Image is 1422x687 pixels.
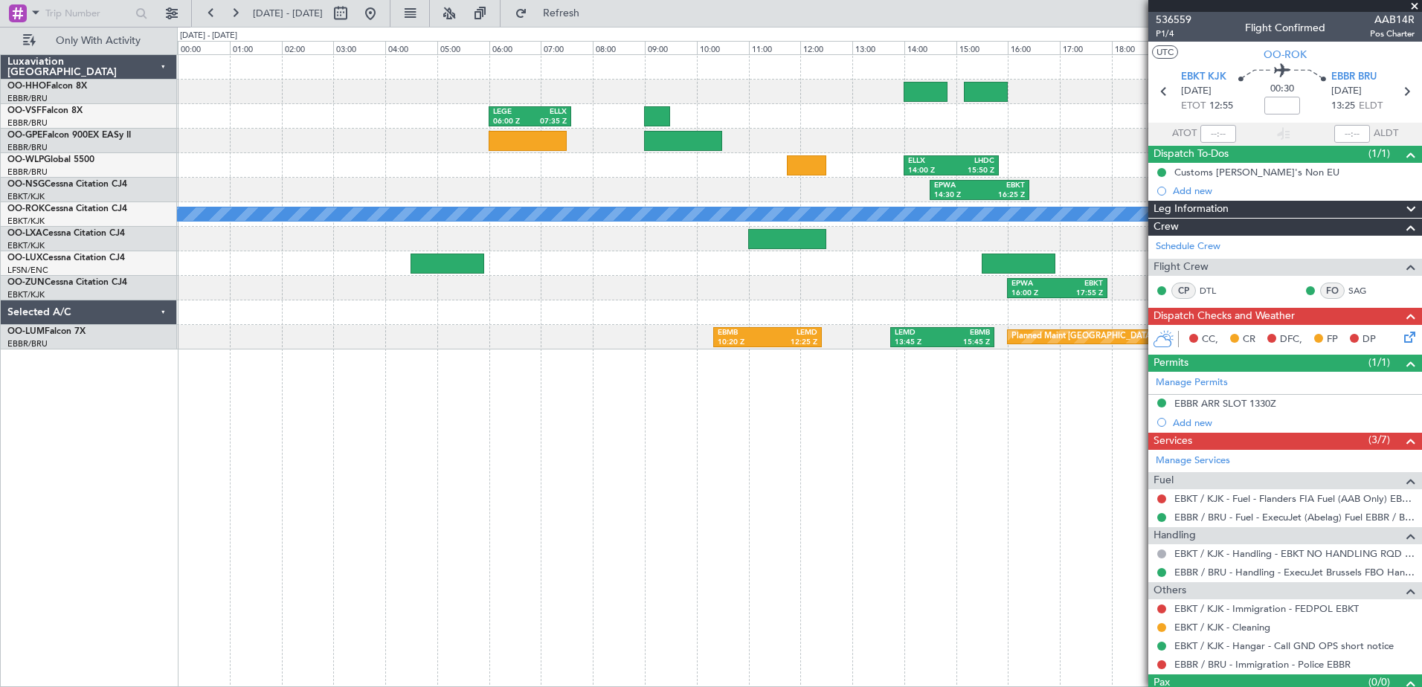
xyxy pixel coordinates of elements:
span: ETOT [1181,99,1206,114]
div: EBKT [979,181,1025,191]
div: 00:00 [178,41,230,54]
span: Only With Activity [39,36,157,46]
a: OO-ZUNCessna Citation CJ4 [7,278,127,287]
div: ELLX [908,156,951,167]
input: Trip Number [45,2,131,25]
span: EBBR BRU [1331,70,1377,85]
div: 10:00 [697,41,749,54]
a: EBKT / KJK - Immigration - FEDPOL EBKT [1174,602,1359,615]
a: EBBR/BRU [7,117,48,129]
div: EBMB [942,328,990,338]
span: Fuel [1154,472,1174,489]
span: OO-ZUN [7,278,45,287]
span: ELDT [1359,99,1383,114]
div: EPWA [934,181,979,191]
div: CP [1171,283,1196,299]
a: Manage Services [1156,454,1230,468]
span: EBKT KJK [1181,70,1226,85]
a: EBBR / BRU - Fuel - ExecuJet (Abelag) Fuel EBBR / BRU [1174,511,1415,523]
span: P1/4 [1156,28,1191,40]
div: 12:00 [800,41,852,54]
span: OO-NSG [7,180,45,189]
a: DTL [1200,284,1233,297]
span: Services [1154,433,1192,450]
div: 17:55 Z [1058,288,1103,299]
div: LHDC [951,156,994,167]
div: Flight Confirmed [1245,20,1325,36]
div: 08:00 [593,41,645,54]
span: Crew [1154,219,1179,236]
a: Manage Permits [1156,375,1228,390]
a: SAG [1348,284,1382,297]
span: CR [1243,332,1255,347]
a: LFSN/ENC [7,265,48,276]
a: Schedule Crew [1156,239,1220,254]
a: EBBR / BRU - Immigration - Police EBBR [1174,658,1351,671]
span: Dispatch To-Dos [1154,146,1229,163]
span: [DATE] [1331,84,1362,99]
span: Permits [1154,355,1188,372]
a: OO-WLPGlobal 5500 [7,155,94,164]
div: Add new [1173,416,1415,429]
div: ELLX [530,107,566,117]
span: OO-WLP [7,155,44,164]
div: [DATE] - [DATE] [180,30,237,42]
a: EBKT/KJK [7,191,45,202]
div: 06:00 [489,41,541,54]
div: EBKT [1058,279,1103,289]
div: 10:20 Z [718,338,768,348]
div: 18:00 [1112,41,1164,54]
span: 536559 [1156,12,1191,28]
div: 16:25 Z [979,190,1025,201]
span: OO-GPE [7,131,42,140]
a: OO-LUMFalcon 7X [7,327,86,336]
div: LEMD [895,328,942,338]
button: Only With Activity [16,29,161,53]
a: EBKT / KJK - Fuel - Flanders FIA Fuel (AAB Only) EBKT / KJK [1174,492,1415,505]
div: 14:00 [904,41,956,54]
div: EBMB [718,328,768,338]
a: EBKT/KJK [7,289,45,300]
a: EBKT/KJK [7,240,45,251]
a: OO-VSFFalcon 8X [7,106,83,115]
div: 14:00 Z [908,166,951,176]
a: EBKT/KJK [7,216,45,227]
span: [DATE] - [DATE] [253,7,323,20]
a: OO-NSGCessna Citation CJ4 [7,180,127,189]
a: EBBR/BRU [7,167,48,178]
div: FO [1320,283,1345,299]
div: 09:00 [645,41,697,54]
span: Dispatch Checks and Weather [1154,308,1295,325]
div: 02:00 [282,41,334,54]
div: 05:00 [437,41,489,54]
div: 17:00 [1060,41,1112,54]
div: 12:25 Z [768,338,817,348]
div: 06:00 Z [493,117,530,127]
span: Pos Charter [1370,28,1415,40]
div: EBBR ARR SLOT 1330Z [1174,397,1276,410]
a: EBKT / KJK - Handling - EBKT NO HANDLING RQD FOR CJ [1174,547,1415,560]
div: 15:45 Z [942,338,990,348]
a: OO-LXACessna Citation CJ4 [7,229,125,238]
div: 13:00 [852,41,904,54]
span: OO-ROK [7,204,45,213]
button: UTC [1152,45,1178,59]
div: 03:00 [333,41,385,54]
div: LEGE [493,107,530,117]
span: Others [1154,582,1186,599]
a: EBBR / BRU - Handling - ExecuJet Brussels FBO Handling Abelag [1174,566,1415,578]
span: ALDT [1374,126,1398,141]
span: FP [1327,332,1338,347]
span: OO-LXA [7,229,42,238]
span: AAB14R [1370,12,1415,28]
span: [DATE] [1181,84,1212,99]
div: Planned Maint [GEOGRAPHIC_DATA] ([GEOGRAPHIC_DATA] National) [1011,326,1281,348]
button: Refresh [508,1,597,25]
a: EBBR/BRU [7,93,48,104]
span: ATOT [1172,126,1197,141]
div: 07:00 [541,41,593,54]
div: LEMD [768,328,817,338]
span: OO-ROK [1264,47,1307,62]
span: Flight Crew [1154,259,1209,276]
div: 01:00 [230,41,282,54]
